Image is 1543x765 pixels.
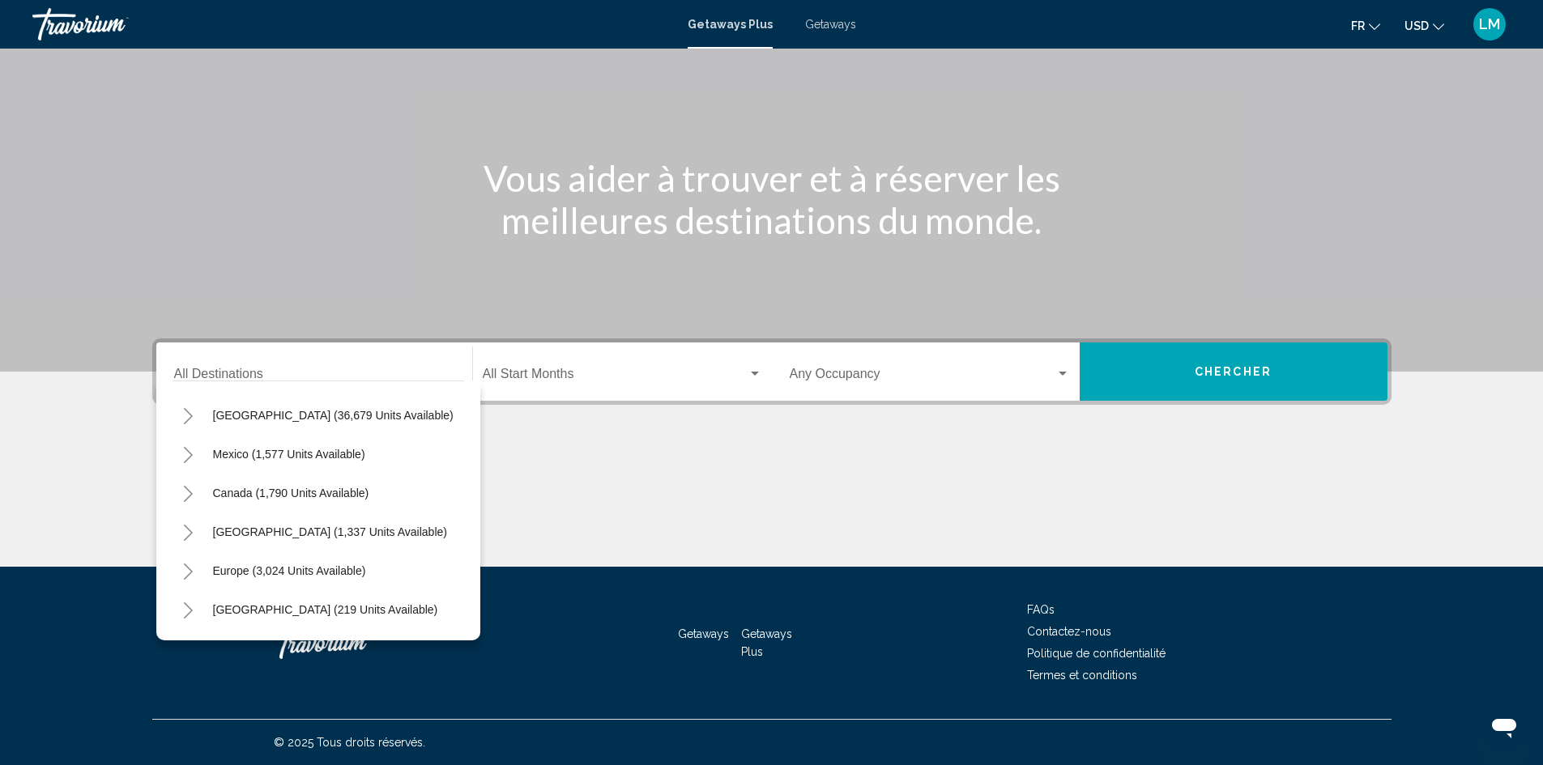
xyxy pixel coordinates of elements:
span: Chercher [1195,366,1272,379]
a: Getaways Plus [741,627,792,658]
button: Europe (3,024 units available) [205,552,374,589]
button: Chercher [1080,342,1387,401]
a: Politique de confidentialité [1027,647,1166,660]
a: Travorium [274,618,436,667]
button: [GEOGRAPHIC_DATA] and [GEOGRAPHIC_DATA] (83 units available) [205,630,584,667]
button: Toggle Europe (3,024 units available) [173,555,205,587]
span: [GEOGRAPHIC_DATA] (1,337 units available) [213,525,447,538]
span: fr [1351,19,1365,32]
h1: Vous aider à trouver et à réserver les meilleures destinations du monde. [468,157,1076,241]
a: Contactez-nous [1027,625,1111,638]
a: FAQs [1027,603,1055,616]
button: Toggle United States (36,679 units available) [173,399,205,431]
span: LM [1479,16,1500,32]
button: Change currency [1404,14,1444,37]
button: Toggle Caribbean & Atlantic Islands (1,337 units available) [173,516,205,548]
button: Mexico (1,577 units available) [205,436,373,473]
button: Canada (1,790 units available) [205,474,377,512]
span: Mexico (1,577 units available) [213,448,365,461]
button: [GEOGRAPHIC_DATA] (1,337 units available) [205,513,455,550]
div: Search widget [156,342,1387,401]
iframe: Bouton de lancement de la fenêtre de messagerie [1478,700,1530,752]
a: Getaways [805,18,856,31]
span: USD [1404,19,1429,32]
button: Toggle Australia (219 units available) [173,593,205,626]
a: Getaways [678,627,729,640]
button: Toggle Mexico (1,577 units available) [173,438,205,470]
span: Europe (3,024 units available) [213,564,366,577]
span: Canada (1,790 units available) [213,487,369,499]
button: [GEOGRAPHIC_DATA] (36,679 units available) [205,397,462,434]
button: User Menu [1468,7,1511,41]
button: [GEOGRAPHIC_DATA] (219 units available) [205,591,446,628]
button: Toggle Canada (1,790 units available) [173,477,205,509]
a: Getaways Plus [688,18,773,31]
button: Change language [1351,14,1380,37]
span: [GEOGRAPHIC_DATA] (219 units available) [213,603,438,616]
a: Travorium [32,8,671,40]
span: © 2025 Tous droits réservés. [274,736,425,749]
a: Termes et conditions [1027,669,1137,682]
span: [GEOGRAPHIC_DATA] (36,679 units available) [213,409,454,422]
